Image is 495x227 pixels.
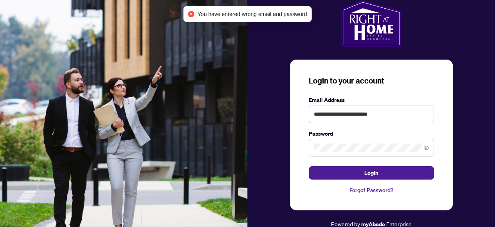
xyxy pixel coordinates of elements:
span: Login [364,167,378,179]
span: eye [423,145,429,151]
label: Email Address [309,96,434,104]
a: Forgot Password? [309,186,434,194]
h3: Login to your account [309,75,434,86]
label: Password [309,129,434,138]
span: close-circle [188,11,194,17]
button: Login [309,166,434,180]
span: You have entered wrong email and password [198,10,307,18]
